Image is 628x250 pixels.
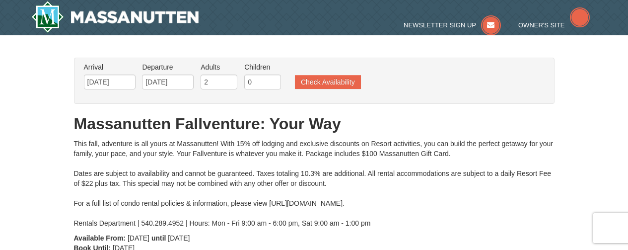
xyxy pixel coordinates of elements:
[404,21,476,29] span: Newsletter Sign Up
[31,1,199,33] img: Massanutten Resort Logo
[404,21,501,29] a: Newsletter Sign Up
[295,75,361,89] button: Check Availability
[74,234,126,242] strong: Available From:
[31,1,199,33] a: Massanutten Resort
[151,234,166,242] strong: until
[74,139,555,228] div: This fall, adventure is all yours at Massanutten! With 15% off lodging and exclusive discounts on...
[84,62,136,72] label: Arrival
[518,21,565,29] span: Owner's Site
[128,234,149,242] span: [DATE]
[518,21,590,29] a: Owner's Site
[142,62,194,72] label: Departure
[244,62,281,72] label: Children
[74,114,555,134] h1: Massanutten Fallventure: Your Way
[168,234,190,242] span: [DATE]
[201,62,237,72] label: Adults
